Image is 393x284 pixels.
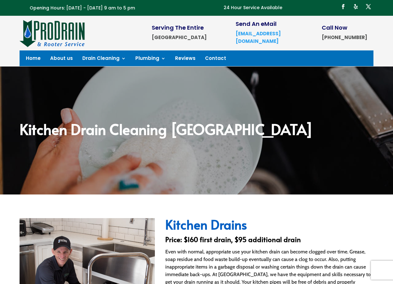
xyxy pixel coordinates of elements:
[82,56,126,63] a: Drain Cleaning
[152,24,204,32] span: Serving The Entire
[50,56,73,63] a: About us
[152,34,207,41] strong: [GEOGRAPHIC_DATA]
[20,122,373,139] h2: Kitchen Drain Cleaning [GEOGRAPHIC_DATA]
[165,236,373,246] h3: Price: $160 first drain, $95 additional drain
[322,34,367,41] strong: [PHONE_NUMBER]
[20,19,85,47] img: site-logo-100h
[351,2,361,12] a: Follow on Yelp
[224,4,282,12] p: 24 Hour Service Available
[363,2,373,12] a: Follow on X
[30,5,135,11] span: Opening Hours: [DATE] - [DATE] 9 am to 5 pm
[322,24,347,32] span: Call Now
[175,56,196,63] a: Reviews
[236,30,281,44] a: [EMAIL_ADDRESS][DOMAIN_NAME]
[236,20,277,28] span: Send An eMail
[26,56,41,63] a: Home
[338,2,348,12] a: Follow on Facebook
[165,218,373,234] h2: Kitchen Drains
[205,56,226,63] a: Contact
[135,56,166,63] a: Plumbing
